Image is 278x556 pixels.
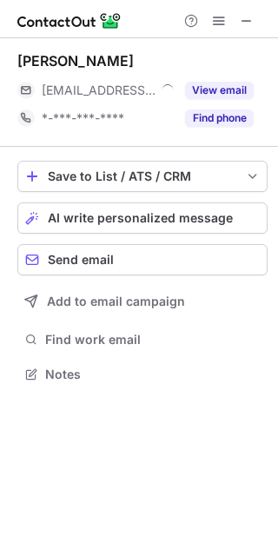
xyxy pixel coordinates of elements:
span: [EMAIL_ADDRESS][DOMAIN_NAME] [42,83,156,98]
button: save-profile-one-click [17,161,268,192]
img: ContactOut v5.3.10 [17,10,122,31]
span: Send email [48,253,114,267]
span: Notes [45,367,261,382]
button: Reveal Button [185,82,254,99]
button: Reveal Button [185,109,254,127]
button: AI write personalized message [17,202,268,234]
button: Send email [17,244,268,275]
span: Add to email campaign [47,295,185,308]
button: Notes [17,362,268,387]
div: [PERSON_NAME] [17,52,134,69]
span: AI write personalized message [48,211,233,225]
span: Find work email [45,332,261,347]
div: Save to List / ATS / CRM [48,169,237,183]
button: Add to email campaign [17,286,268,317]
button: Find work email [17,328,268,352]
